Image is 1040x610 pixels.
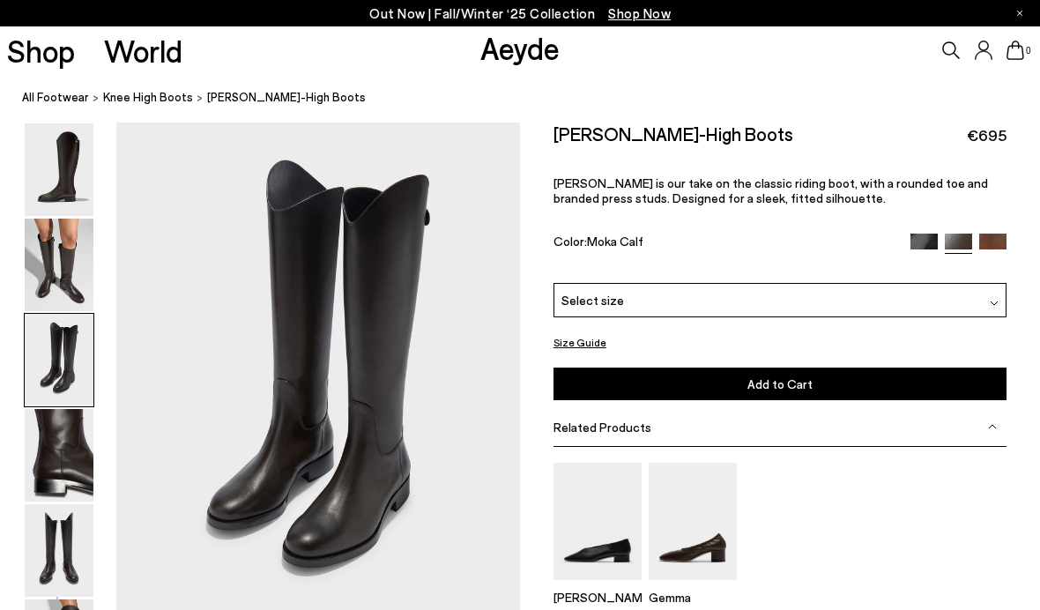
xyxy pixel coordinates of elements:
img: Hector Knee-High Boots - Image 3 [25,314,93,406]
img: svg%3E [988,422,997,431]
span: Select size [561,291,624,309]
img: Hector Knee-High Boots - Image 2 [25,219,93,311]
p: Gemma [649,590,737,605]
h2: [PERSON_NAME]-High Boots [553,123,793,145]
a: Aeyde [480,29,560,66]
a: World [104,35,182,66]
span: Moka Calf [587,234,643,249]
a: 0 [1007,41,1024,60]
p: [PERSON_NAME] [553,590,642,605]
span: 0 [1024,46,1033,56]
button: Add to Cart [553,368,1007,400]
img: Delia Low-Heeled Ballet Pumps [553,463,642,580]
img: Hector Knee-High Boots - Image 4 [25,409,93,502]
a: Delia Low-Heeled Ballet Pumps [PERSON_NAME] [553,568,642,605]
nav: breadcrumb [22,74,1040,123]
p: Out Now | Fall/Winter ‘25 Collection [369,3,671,25]
span: Add to Cart [747,376,813,391]
img: svg%3E [990,299,999,308]
span: €695 [967,124,1007,146]
a: knee high boots [103,88,193,107]
button: Size Guide [553,331,606,353]
p: [PERSON_NAME] is our take on the classic riding boot, with a rounded toe and branded press studs.... [553,175,1007,205]
span: Related Products [553,420,651,435]
div: Color: [553,234,896,254]
img: Hector Knee-High Boots - Image 5 [25,504,93,597]
a: Shop [7,35,75,66]
img: Hector Knee-High Boots - Image 1 [25,123,93,216]
a: All Footwear [22,88,89,107]
img: Gemma Block Heel Pumps [649,463,737,580]
span: knee high boots [103,90,193,104]
a: Gemma Block Heel Pumps Gemma [649,568,737,605]
span: Navigate to /collections/new-in [608,5,671,21]
span: [PERSON_NAME]-High Boots [207,88,366,107]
